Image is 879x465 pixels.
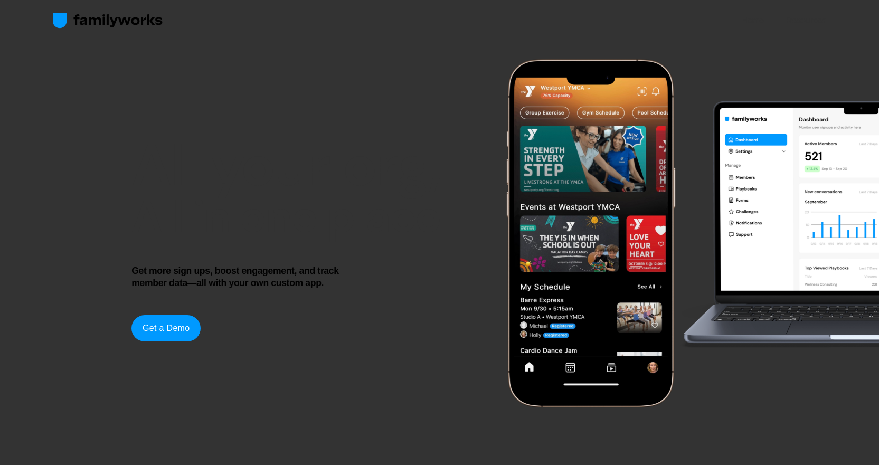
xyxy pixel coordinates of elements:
[53,12,163,29] img: FamilyWorks
[786,14,826,28] a: Resources
[131,315,201,341] a: Get a Demo
[131,188,440,245] strong: All in one place
[741,14,764,28] a: Home
[131,265,347,289] h4: Get more sign ups, boost engagement, and track member data—all with your own custom app.
[131,129,441,203] strong: All your org,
